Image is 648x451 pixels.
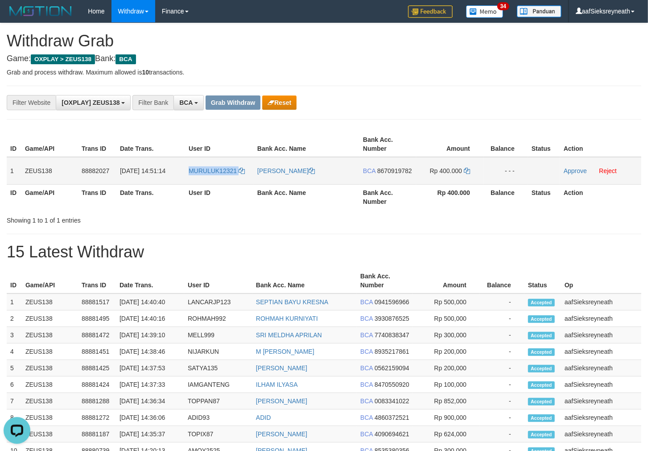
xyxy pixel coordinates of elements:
img: Button%20Memo.svg [466,5,504,18]
th: Op [561,268,641,294]
td: 88881187 [78,426,116,443]
button: Reset [262,95,297,110]
td: - [480,393,524,410]
th: Date Trans. [116,268,184,294]
span: BCA [360,430,373,438]
td: 88881272 [78,410,116,426]
span: BCA [360,364,373,372]
th: ID [7,184,21,210]
th: Status [524,268,561,294]
span: Accepted [528,398,555,405]
span: Copy 8935217861 to clipboard [375,348,409,355]
td: - [480,343,524,360]
th: User ID [185,132,254,157]
th: Bank Acc. Name [254,184,359,210]
th: Action [560,132,641,157]
span: Copy 4090694621 to clipboard [375,430,409,438]
td: aafSieksreyneath [561,377,641,393]
span: MURULUK12321 [189,167,237,174]
td: MELL999 [184,327,252,343]
span: Accepted [528,431,555,439]
span: Accepted [528,381,555,389]
th: Trans ID [78,184,116,210]
span: Rp 400.000 [430,167,462,174]
td: - [480,360,524,377]
a: [PERSON_NAME] [257,167,315,174]
td: aafSieksreyneath [561,343,641,360]
td: ADID93 [184,410,252,426]
span: Accepted [528,348,555,356]
strong: 10 [142,69,149,76]
td: ZEUS138 [22,393,78,410]
span: BCA [360,315,373,322]
th: Bank Acc. Number [357,268,413,294]
a: Reject [599,167,617,174]
a: [PERSON_NAME] [256,364,307,372]
div: Filter Website [7,95,56,110]
td: 3 [7,327,22,343]
td: Rp 100,000 [413,377,480,393]
td: 88881495 [78,310,116,327]
span: Accepted [528,365,555,372]
th: Bank Acc. Number [359,132,416,157]
h4: Game: Bank: [7,54,641,63]
th: User ID [185,184,254,210]
td: 88881472 [78,327,116,343]
button: Grab Withdraw [206,95,260,110]
td: - [480,410,524,426]
th: Bank Acc. Name [254,132,359,157]
span: [OXPLAY] ZEUS138 [62,99,120,106]
span: 88882027 [82,167,109,174]
a: Approve [564,167,587,174]
th: Game/API [21,132,78,157]
td: 88881288 [78,393,116,410]
td: ZEUS138 [22,360,78,377]
span: 34 [497,2,509,10]
td: ZEUS138 [22,410,78,426]
button: BCA [173,95,204,110]
td: Rp 852,000 [413,393,480,410]
th: Status [528,132,560,157]
th: Bank Acc. Number [359,184,416,210]
span: BCA [360,348,373,355]
img: MOTION_logo.png [7,4,74,18]
span: [DATE] 14:51:14 [120,167,165,174]
span: BCA [360,381,373,388]
th: User ID [184,268,252,294]
th: Rp 400.000 [416,184,483,210]
td: 1 [7,157,21,185]
td: NIJARKUN [184,343,252,360]
td: [DATE] 14:40:40 [116,294,184,310]
td: aafSieksreyneath [561,360,641,377]
span: Copy 8470550920 to clipboard [375,381,409,388]
td: [DATE] 14:36:06 [116,410,184,426]
td: - [480,327,524,343]
a: ROHMAH KURNIYATI [256,315,318,322]
span: Copy 7740838347 to clipboard [375,331,409,339]
td: LANCARJP123 [184,294,252,310]
th: Date Trans. [116,132,185,157]
td: [DATE] 14:37:53 [116,360,184,377]
span: Copy 0941596966 to clipboard [375,298,409,306]
th: Trans ID [78,268,116,294]
button: [OXPLAY] ZEUS138 [56,95,131,110]
td: 88881425 [78,360,116,377]
td: ZEUS138 [22,294,78,310]
td: - [480,310,524,327]
td: 88881517 [78,294,116,310]
span: Copy 4860372521 to clipboard [375,414,409,421]
td: [DATE] 14:36:34 [116,393,184,410]
td: Rp 200,000 [413,343,480,360]
span: BCA [360,298,373,306]
th: ID [7,132,21,157]
a: [PERSON_NAME] [256,397,307,405]
th: Action [560,184,641,210]
span: BCA [179,99,193,106]
td: - [480,294,524,310]
td: 8 [7,410,22,426]
a: ADID [256,414,271,421]
a: MURULUK12321 [189,167,245,174]
td: ZEUS138 [22,343,78,360]
td: Rp 300,000 [413,327,480,343]
td: 6 [7,377,22,393]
